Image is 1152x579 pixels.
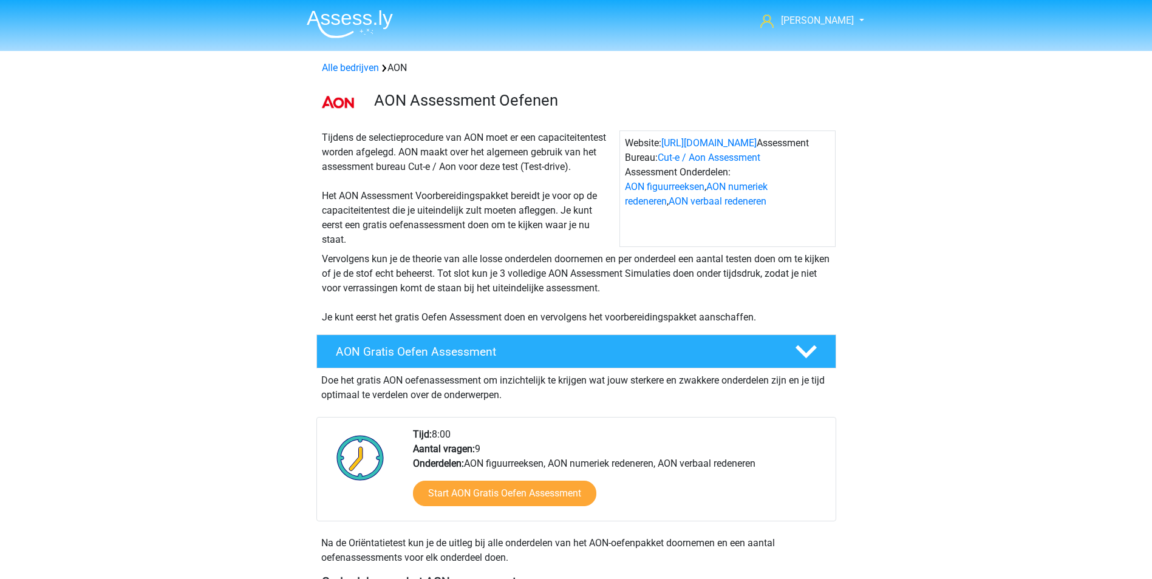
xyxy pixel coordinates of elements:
[336,345,775,359] h4: AON Gratis Oefen Assessment
[317,61,836,75] div: AON
[316,368,836,402] div: Doe het gratis AON oefenassessment om inzichtelijk te krijgen wat jouw sterkere en zwakkere onder...
[781,15,854,26] span: [PERSON_NAME]
[669,195,766,207] a: AON verbaal redeneren
[374,91,827,110] h3: AON Assessment Oefenen
[625,181,704,192] a: AON figuurreeksen
[625,181,768,207] a: AON numeriek redeneren
[316,536,836,565] div: Na de Oriëntatietest kun je de uitleg bij alle onderdelen van het AON-oefenpakket doornemen en ee...
[413,458,464,469] b: Onderdelen:
[619,130,836,247] div: Website: Assessment Bureau: Assessment Onderdelen: , ,
[658,152,760,163] a: Cut-e / Aon Assessment
[312,334,841,368] a: AON Gratis Oefen Assessment
[330,427,391,488] img: Klok
[322,62,379,73] a: Alle bedrijven
[404,427,835,521] div: 8:00 9 AON figuurreeksen, AON numeriek redeneren, AON verbaal redeneren
[413,443,475,455] b: Aantal vragen:
[317,252,836,325] div: Vervolgens kun je de theorie van alle losse onderdelen doornemen en per onderdeel een aantal test...
[317,130,619,247] div: Tijdens de selectieprocedure van AON moet er een capaciteitentest worden afgelegd. AON maakt over...
[755,13,855,28] a: [PERSON_NAME]
[413,428,432,440] b: Tijd:
[413,481,596,506] a: Start AON Gratis Oefen Assessment
[661,137,757,149] a: [URL][DOMAIN_NAME]
[307,10,393,38] img: Assessly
